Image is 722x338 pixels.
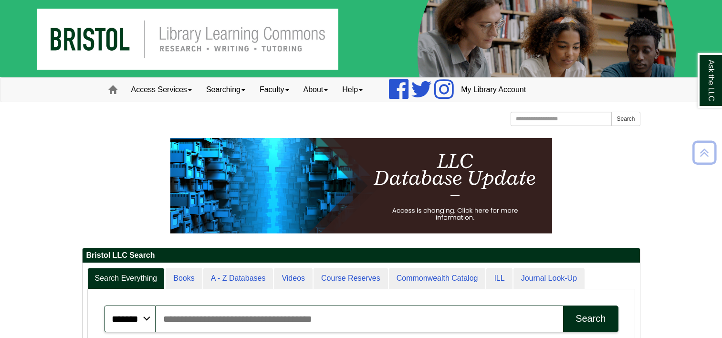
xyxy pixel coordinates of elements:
[87,268,165,289] a: Search Everything
[203,268,273,289] a: A - Z Databases
[486,268,512,289] a: ILL
[199,78,252,102] a: Searching
[454,78,533,102] a: My Library Account
[274,268,313,289] a: Videos
[170,138,552,233] img: HTML tutorial
[314,268,388,289] a: Course Reserves
[296,78,335,102] a: About
[563,306,618,332] button: Search
[83,248,640,263] h2: Bristol LLC Search
[252,78,296,102] a: Faculty
[689,146,720,159] a: Back to Top
[166,268,202,289] a: Books
[513,268,585,289] a: Journal Look-Up
[335,78,370,102] a: Help
[389,268,486,289] a: Commonwealth Catalog
[124,78,199,102] a: Access Services
[611,112,640,126] button: Search
[576,313,606,324] div: Search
